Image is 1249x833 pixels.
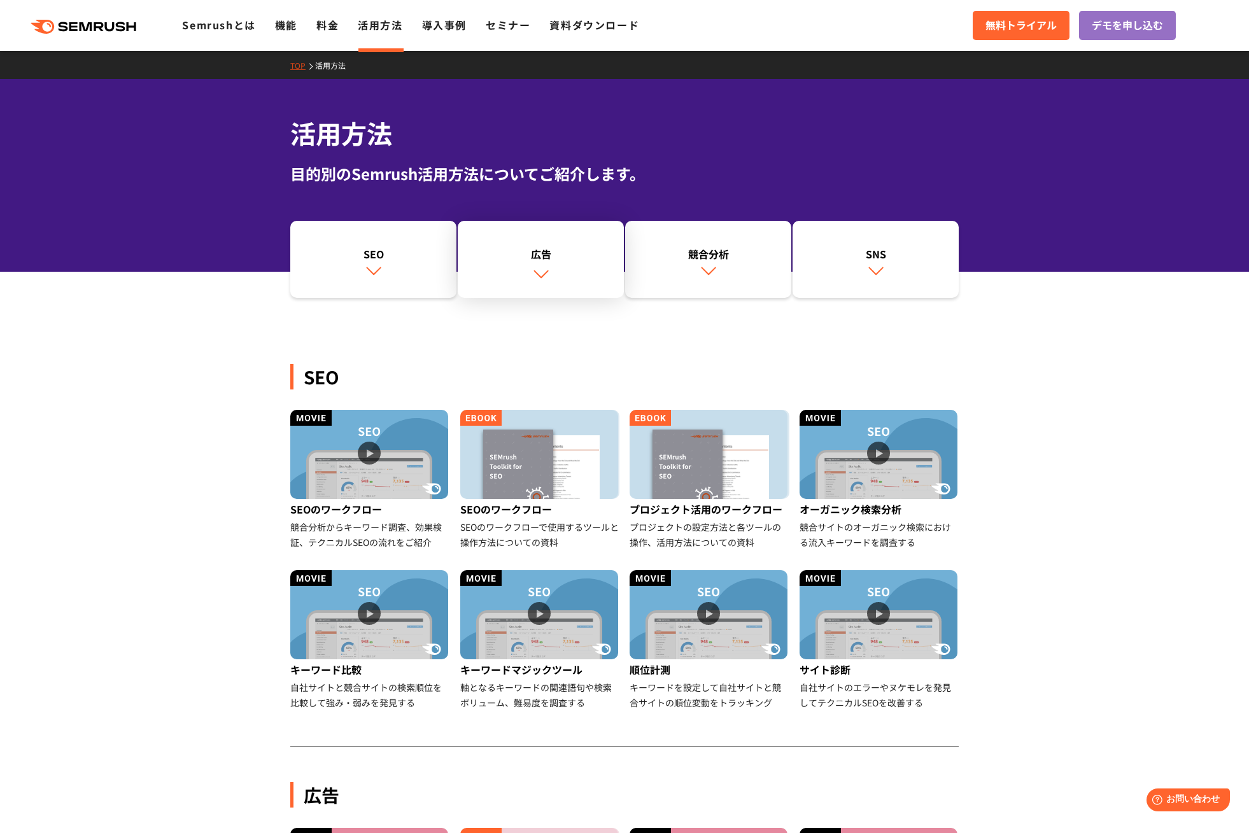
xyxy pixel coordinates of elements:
[630,570,789,710] a: 順位計測 キーワードを設定して自社サイトと競合サイトの順位変動をトラッキング
[625,221,791,298] a: 競合分析
[464,246,617,262] div: 広告
[799,246,952,262] div: SNS
[800,499,959,519] div: オーガニック検索分析
[290,659,450,680] div: キーワード比較
[315,60,355,71] a: 活用方法
[800,410,959,550] a: オーガニック検索分析 競合サイトのオーガニック検索における流入キーワードを調査する
[422,17,467,32] a: 導入事例
[290,364,959,389] div: SEO
[290,680,450,710] div: 自社サイトと競合サイトの検索順位を比較して強み・弱みを発見する
[275,17,297,32] a: 機能
[460,499,620,519] div: SEOのワークフロー
[460,570,620,710] a: キーワードマジックツール 軸となるキーワードの関連語句や検索ボリューム、難易度を調査する
[290,221,456,298] a: SEO
[800,570,959,710] a: サイト診断 自社サイトのエラーやヌケモレを発見してテクニカルSEOを改善する
[632,246,785,262] div: 競合分析
[458,221,624,298] a: 広告
[800,519,959,550] div: 競合サイトのオーガニック検索における流入キーワードを調査する
[290,519,450,550] div: 競合分析からキーワード調査、効果検証、テクニカルSEOの流れをご紹介
[290,115,959,152] h1: 活用方法
[290,410,450,550] a: SEOのワークフロー 競合分析からキーワード調査、効果検証、テクニカルSEOの流れをご紹介
[973,11,1069,40] a: 無料トライアル
[460,410,620,550] a: SEOのワークフロー SEOのワークフローで使用するツールと操作方法についての資料
[460,659,620,680] div: キーワードマジックツール
[486,17,530,32] a: セミナー
[1136,783,1235,819] iframe: Help widget launcher
[358,17,402,32] a: 活用方法
[630,680,789,710] div: キーワードを設定して自社サイトと競合サイトの順位変動をトラッキング
[630,659,789,680] div: 順位計測
[290,162,959,185] div: 目的別のSemrush活用方法についてご紹介します。
[630,410,789,550] a: プロジェクト活用のワークフロー プロジェクトの設定方法と各ツールの操作、活用方法についての資料
[460,680,620,710] div: 軸となるキーワードの関連語句や検索ボリューム、難易度を調査する
[290,60,315,71] a: TOP
[549,17,639,32] a: 資料ダウンロード
[1092,17,1163,34] span: デモを申し込む
[316,17,339,32] a: 料金
[630,499,789,519] div: プロジェクト活用のワークフロー
[290,570,450,710] a: キーワード比較 自社サイトと競合サイトの検索順位を比較して強み・弱みを発見する
[297,246,450,262] div: SEO
[460,519,620,550] div: SEOのワークフローで使用するツールと操作方法についての資料
[800,659,959,680] div: サイト診断
[1079,11,1176,40] a: デモを申し込む
[630,519,789,550] div: プロジェクトの設定方法と各ツールの操作、活用方法についての資料
[290,499,450,519] div: SEOのワークフロー
[182,17,255,32] a: Semrushとは
[793,221,959,298] a: SNS
[800,680,959,710] div: 自社サイトのエラーやヌケモレを発見してテクニカルSEOを改善する
[985,17,1057,34] span: 無料トライアル
[290,782,959,808] div: 広告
